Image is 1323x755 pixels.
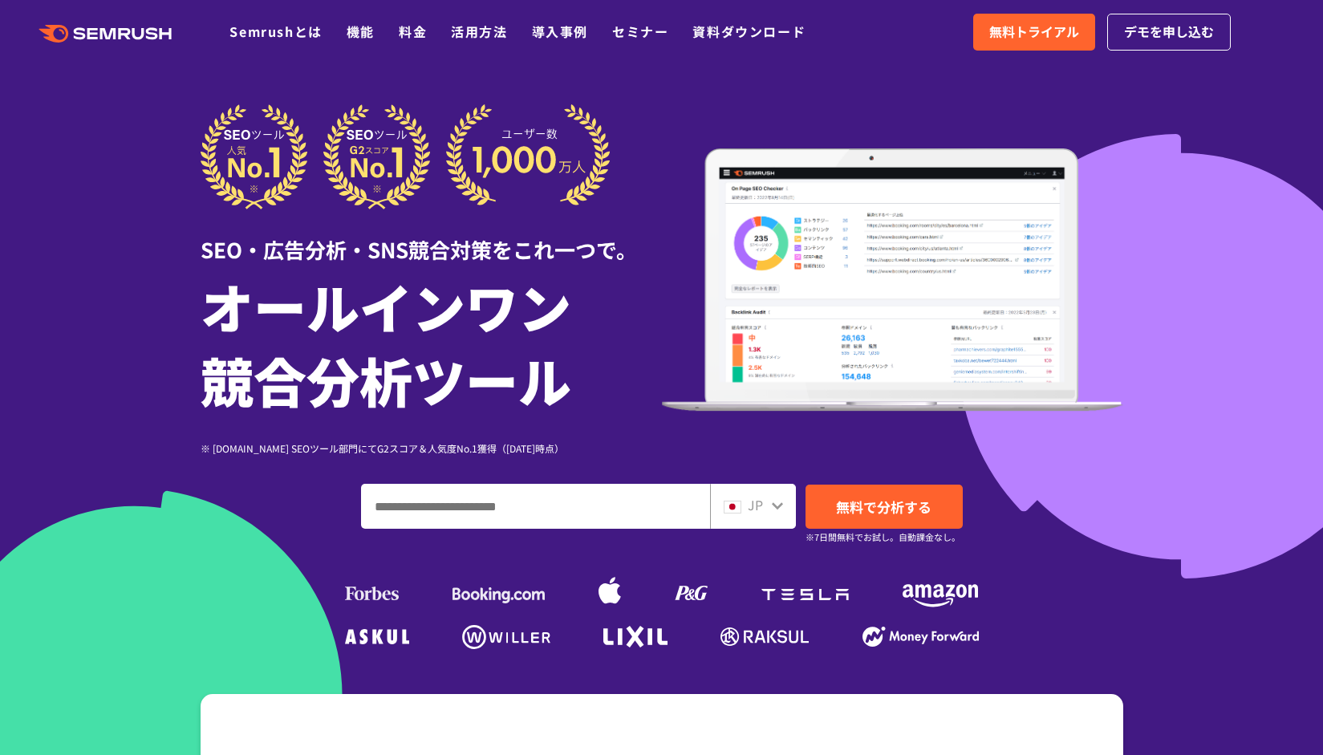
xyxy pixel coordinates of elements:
[362,485,709,528] input: ドメイン、キーワードまたはURLを入力してください
[399,22,427,41] a: 料金
[973,14,1095,51] a: 無料トライアル
[532,22,588,41] a: 導入事例
[201,440,662,456] div: ※ [DOMAIN_NAME] SEOツール部門にてG2スコア＆人気度No.1獲得（[DATE]時点）
[692,22,806,41] a: 資料ダウンロード
[229,22,322,41] a: Semrushとは
[201,209,662,265] div: SEO・広告分析・SNS競合対策をこれ一つで。
[451,22,507,41] a: 活用方法
[1124,22,1214,43] span: デモを申し込む
[806,530,960,545] small: ※7日間無料でお試し。自動課金なし。
[989,22,1079,43] span: 無料トライアル
[201,269,662,416] h1: オールインワン 競合分析ツール
[347,22,375,41] a: 機能
[1107,14,1231,51] a: デモを申し込む
[612,22,668,41] a: セミナー
[806,485,963,529] a: 無料で分析する
[748,495,763,514] span: JP
[836,497,931,517] span: 無料で分析する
